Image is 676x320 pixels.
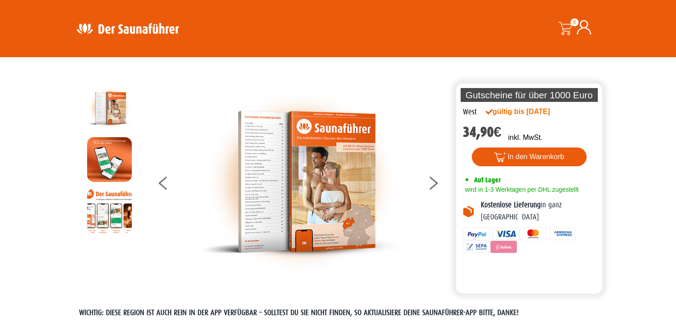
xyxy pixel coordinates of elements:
[571,18,579,26] span: 0
[474,176,501,184] span: Auf Lager
[463,106,477,118] div: West
[486,106,570,117] div: gültig bis [DATE]
[87,137,132,182] img: MOCKUP-iPhone_regional
[201,86,402,278] img: der-saunafuehrer-2025-west
[463,124,502,140] bdi: 34,90
[87,86,132,131] img: der-saunafuehrer-2025-west
[481,199,596,223] p: in ganz [GEOGRAPHIC_DATA]
[463,186,579,193] span: wird in 1-3 Werktagen per DHL zugestellt
[87,189,132,233] img: Anleitung7tn
[481,201,541,209] b: Kostenlose Lieferung
[494,124,502,140] span: €
[508,132,542,143] p: inkl. MwSt.
[472,147,587,166] button: In den Warenkorb
[79,308,519,317] span: WICHTIG: DIESE REGION IST AUCH REIN IN DER APP VERFÜGBAR – SOLLTEST DU SIE NICHT FINDEN, SO AKTUA...
[461,88,598,102] p: Gutscheine für über 1000 Euro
